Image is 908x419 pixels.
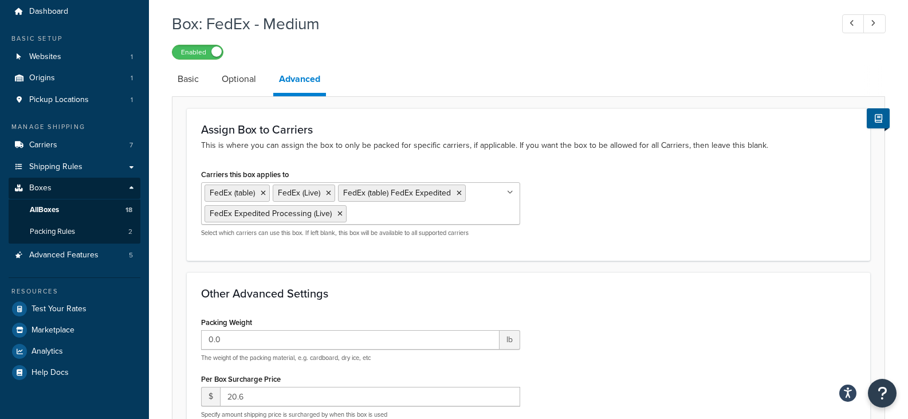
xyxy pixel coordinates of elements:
[278,187,320,199] span: FedEx (Live)
[125,205,132,215] span: 18
[9,287,140,296] div: Resources
[9,34,140,44] div: Basic Setup
[29,73,55,83] span: Origins
[868,379,897,408] button: Open Resource Center
[32,347,63,357] span: Analytics
[9,156,140,178] a: Shipping Rules
[129,250,133,260] span: 5
[201,387,220,406] span: $
[128,227,132,237] span: 2
[9,46,140,68] li: Websites
[32,304,87,314] span: Test Your Rates
[201,375,281,383] label: Per Box Surcharge Price
[29,7,68,17] span: Dashboard
[9,68,140,89] a: Origins1
[9,320,140,340] a: Marketplace
[9,1,140,22] a: Dashboard
[867,108,890,128] button: Show Help Docs
[201,229,520,237] p: Select which carriers can use this box. If left blank, this box will be available to all supporte...
[9,135,140,156] li: Carriers
[9,89,140,111] li: Pickup Locations
[500,330,520,350] span: lb
[29,250,99,260] span: Advanced Features
[9,245,140,266] li: Advanced Features
[9,68,140,89] li: Origins
[9,221,140,242] a: Packing Rules2
[131,73,133,83] span: 1
[9,245,140,266] a: Advanced Features5
[273,65,326,96] a: Advanced
[201,170,289,179] label: Carriers this box applies to
[9,89,140,111] a: Pickup Locations1
[863,14,886,33] a: Next Record
[172,65,205,93] a: Basic
[9,299,140,319] a: Test Your Rates
[30,205,59,215] span: All Boxes
[9,135,140,156] a: Carriers7
[201,287,856,300] h3: Other Advanced Settings
[172,13,821,35] h1: Box: FedEx - Medium
[9,122,140,132] div: Manage Shipping
[9,341,140,362] a: Analytics
[9,46,140,68] a: Websites1
[129,140,133,150] span: 7
[172,45,223,59] label: Enabled
[201,139,856,152] p: This is where you can assign the box to only be packed for specific carriers, if applicable. If y...
[29,162,82,172] span: Shipping Rules
[201,354,520,362] p: The weight of the packing material, e.g. cardboard, dry ice, etc
[201,123,856,136] h3: Assign Box to Carriers
[210,187,255,199] span: FedEx (table)
[9,178,140,199] a: Boxes
[343,187,451,199] span: FedEx (table) FedEx Expedited
[201,318,252,327] label: Packing Weight
[32,326,74,335] span: Marketplace
[29,95,89,105] span: Pickup Locations
[201,410,520,419] p: Specify amount shipping price is surcharged by when this box is used
[30,227,75,237] span: Packing Rules
[842,14,864,33] a: Previous Record
[216,65,262,93] a: Optional
[131,95,133,105] span: 1
[29,52,61,62] span: Websites
[131,52,133,62] span: 1
[29,140,57,150] span: Carriers
[210,207,332,220] span: FedEx Expedited Processing (Live)
[9,221,140,242] li: Packing Rules
[9,178,140,243] li: Boxes
[9,199,140,221] a: AllBoxes18
[9,362,140,383] a: Help Docs
[32,368,69,378] span: Help Docs
[29,183,52,193] span: Boxes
